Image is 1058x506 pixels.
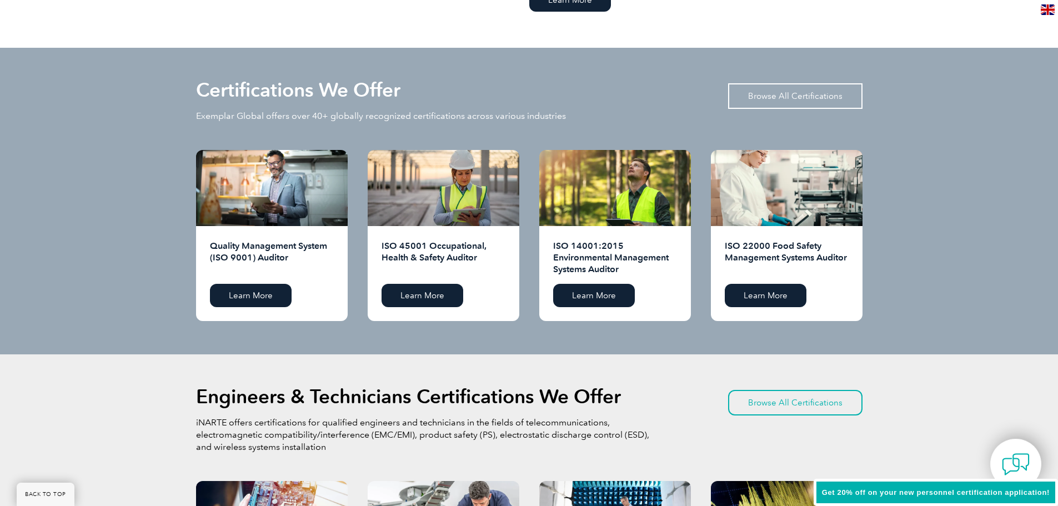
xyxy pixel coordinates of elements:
a: Learn More [725,284,806,307]
p: Exemplar Global offers over 40+ globally recognized certifications across various industries [196,110,566,122]
h2: ISO 22000 Food Safety Management Systems Auditor [725,240,849,275]
h2: Certifications We Offer [196,81,400,99]
a: Learn More [382,284,463,307]
a: Browse All Certifications [728,390,863,415]
p: iNARTE offers certifications for qualified engineers and technicians in the fields of telecommuni... [196,417,651,453]
h2: ISO 45001 Occupational, Health & Safety Auditor [382,240,505,275]
h2: Engineers & Technicians Certifications We Offer [196,388,621,405]
img: contact-chat.png [1002,450,1030,478]
a: Learn More [553,284,635,307]
a: BACK TO TOP [17,483,74,506]
span: Get 20% off on your new personnel certification application! [822,488,1050,497]
a: Learn More [210,284,292,307]
h2: ISO 14001:2015 Environmental Management Systems Auditor [553,240,677,275]
h2: Quality Management System (ISO 9001) Auditor [210,240,334,275]
a: Browse All Certifications [728,83,863,109]
img: en [1041,4,1055,15]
